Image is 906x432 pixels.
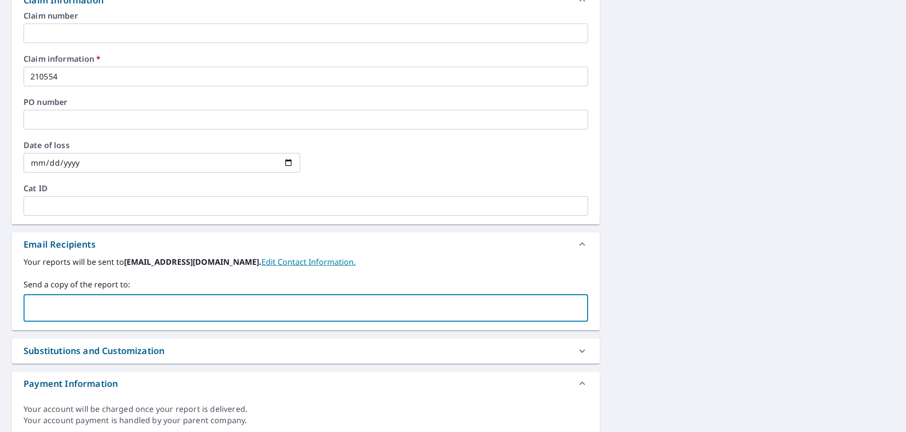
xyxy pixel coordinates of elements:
[24,98,588,106] label: PO number
[24,141,300,149] label: Date of loss
[24,256,588,268] label: Your reports will be sent to
[12,372,600,395] div: Payment Information
[12,232,600,256] div: Email Recipients
[24,184,588,192] label: Cat ID
[261,256,356,267] a: EditContactInfo
[24,377,118,390] div: Payment Information
[24,12,588,20] label: Claim number
[24,238,96,251] div: Email Recipients
[12,338,600,363] div: Substitutions and Customization
[24,344,164,357] div: Substitutions and Customization
[24,55,588,63] label: Claim information
[24,279,588,290] label: Send a copy of the report to:
[24,415,588,426] div: Your account payment is handled by your parent company.
[24,404,588,415] div: Your account will be charged once your report is delivered.
[124,256,261,267] b: [EMAIL_ADDRESS][DOMAIN_NAME].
